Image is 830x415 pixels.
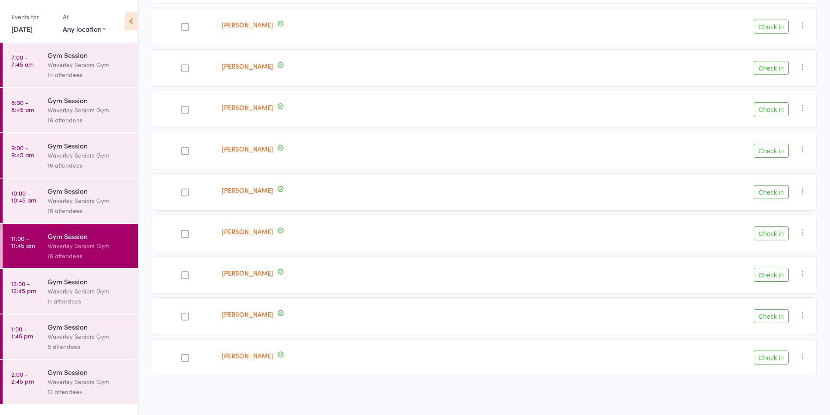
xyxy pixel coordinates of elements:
[754,61,789,75] button: Check in
[11,235,35,249] time: 11:00 - 11:45 am
[47,277,131,286] div: Gym Session
[222,351,273,360] a: [PERSON_NAME]
[47,70,131,80] div: 14 attendees
[47,186,131,196] div: Gym Session
[63,10,106,24] div: At
[47,150,131,160] div: Waverley Seniors Gym
[47,286,131,296] div: Waverley Seniors Gym
[11,54,34,67] time: 7:00 - 7:45 am
[47,387,131,397] div: 13 attendees
[47,241,131,251] div: Waverley Seniors Gym
[47,115,131,125] div: 16 attendees
[11,144,34,158] time: 9:00 - 9:45 am
[222,144,273,153] a: [PERSON_NAME]
[11,371,34,385] time: 2:00 - 2:45 pm
[3,269,138,314] a: 12:00 -12:45 pmGym SessionWaverley Seniors Gym11 attendees
[754,20,789,34] button: Check in
[47,322,131,331] div: Gym Session
[222,186,273,195] a: [PERSON_NAME]
[11,189,36,203] time: 10:00 - 10:45 am
[222,310,273,319] a: [PERSON_NAME]
[11,10,54,24] div: Events for
[47,50,131,60] div: Gym Session
[3,224,138,268] a: 11:00 -11:45 amGym SessionWaverley Seniors Gym16 attendees
[47,367,131,377] div: Gym Session
[222,268,273,277] a: [PERSON_NAME]
[3,88,138,132] a: 8:00 -8:45 amGym SessionWaverley Seniors Gym16 attendees
[754,185,789,199] button: Check in
[754,144,789,158] button: Check in
[47,141,131,150] div: Gym Session
[47,206,131,216] div: 16 attendees
[754,309,789,323] button: Check in
[47,341,131,351] div: 8 attendees
[11,99,34,113] time: 8:00 - 8:45 am
[754,226,789,240] button: Check in
[47,377,131,387] div: Waverley Seniors Gym
[47,105,131,115] div: Waverley Seniors Gym
[3,360,138,404] a: 2:00 -2:45 pmGym SessionWaverley Seniors Gym13 attendees
[3,314,138,359] a: 1:00 -1:45 pmGym SessionWaverley Seniors Gym8 attendees
[3,43,138,87] a: 7:00 -7:45 amGym SessionWaverley Seniors Gym14 attendees
[47,251,131,261] div: 16 attendees
[47,231,131,241] div: Gym Session
[63,24,106,34] div: Any location
[11,325,33,339] time: 1:00 - 1:45 pm
[11,24,33,34] a: [DATE]
[47,160,131,170] div: 16 attendees
[754,102,789,116] button: Check in
[222,61,273,71] a: [PERSON_NAME]
[47,60,131,70] div: Waverley Seniors Gym
[754,351,789,364] button: Check in
[47,95,131,105] div: Gym Session
[3,179,138,223] a: 10:00 -10:45 amGym SessionWaverley Seniors Gym16 attendees
[47,196,131,206] div: Waverley Seniors Gym
[47,331,131,341] div: Waverley Seniors Gym
[47,296,131,306] div: 11 attendees
[3,133,138,178] a: 9:00 -9:45 amGym SessionWaverley Seniors Gym16 attendees
[222,227,273,236] a: [PERSON_NAME]
[222,20,273,29] a: [PERSON_NAME]
[222,103,273,112] a: [PERSON_NAME]
[754,268,789,282] button: Check in
[11,280,36,294] time: 12:00 - 12:45 pm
